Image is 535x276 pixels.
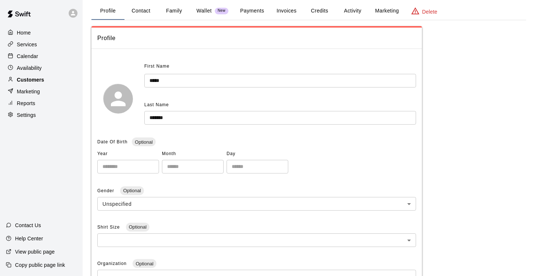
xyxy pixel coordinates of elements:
span: Day [227,148,288,160]
p: View public page [15,248,55,255]
p: Reports [17,100,35,107]
button: Credits [303,2,336,20]
p: Customers [17,76,44,83]
a: Marketing [6,86,77,97]
span: Year [97,148,159,160]
button: Activity [336,2,369,20]
span: Profile [97,33,416,43]
p: Wallet [196,7,212,15]
p: Home [17,29,31,36]
p: Marketing [17,88,40,95]
span: Last Name [144,102,169,107]
span: Optional [132,139,155,145]
p: Calendar [17,53,38,60]
a: Services [6,39,77,50]
p: Services [17,41,37,48]
a: Reports [6,98,77,109]
a: Customers [6,74,77,85]
span: Optional [120,188,144,193]
button: Family [158,2,191,20]
span: Organization [97,261,128,266]
div: basic tabs example [91,2,526,20]
p: Contact Us [15,222,41,229]
p: Copy public page link [15,261,65,269]
div: Unspecified [97,197,416,211]
p: Availability [17,64,42,72]
span: Optional [126,224,149,230]
a: Calendar [6,51,77,62]
span: First Name [144,61,170,72]
p: Settings [17,111,36,119]
button: Profile [91,2,124,20]
p: Help Center [15,235,43,242]
span: Date Of Birth [97,139,127,144]
a: Settings [6,110,77,121]
button: Contact [124,2,158,20]
a: Home [6,27,77,38]
button: Payments [234,2,270,20]
a: Availability [6,62,77,74]
span: Optional [133,261,156,266]
span: New [215,8,228,13]
span: Month [162,148,224,160]
button: Invoices [270,2,303,20]
button: Marketing [369,2,405,20]
p: Delete [422,8,437,15]
span: Gender [97,188,116,193]
span: Shirt Size [97,225,122,230]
